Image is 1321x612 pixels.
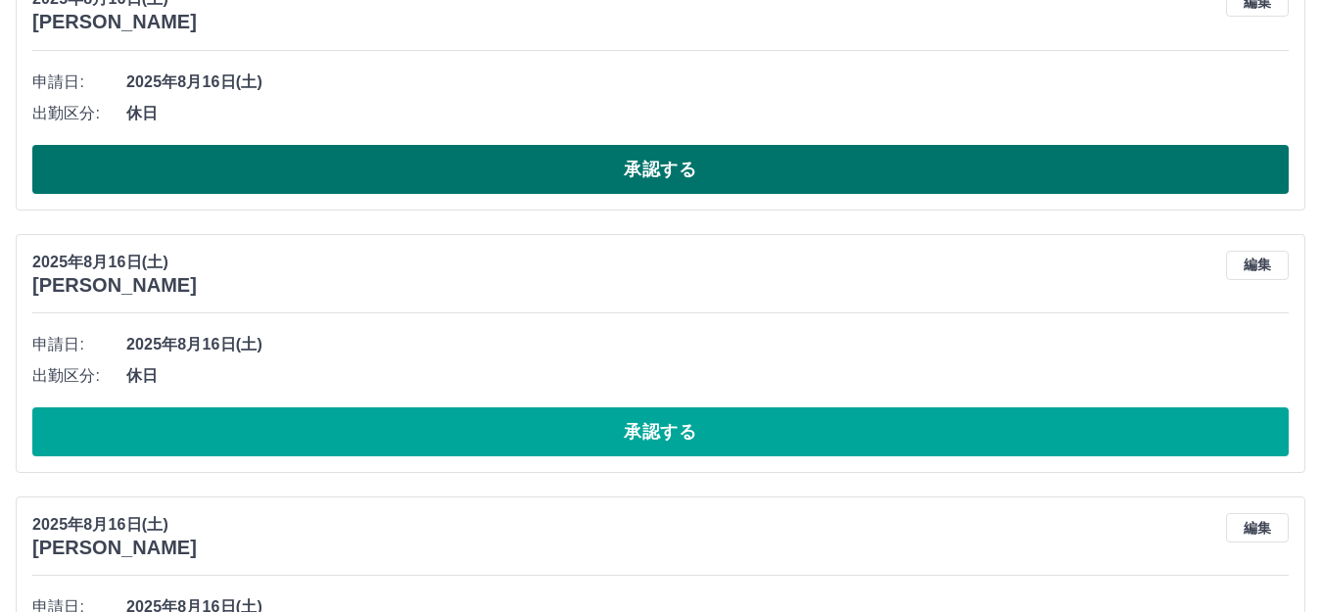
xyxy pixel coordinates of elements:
span: 申請日: [32,71,126,94]
p: 2025年8月16日(土) [32,513,197,537]
h3: [PERSON_NAME] [32,11,197,33]
button: 編集 [1226,513,1289,542]
span: 出勤区分: [32,102,126,125]
button: 編集 [1226,251,1289,280]
span: 休日 [126,102,1289,125]
span: 申請日: [32,333,126,356]
span: 2025年8月16日(土) [126,71,1289,94]
span: 2025年8月16日(土) [126,333,1289,356]
button: 承認する [32,407,1289,456]
button: 承認する [32,145,1289,194]
p: 2025年8月16日(土) [32,251,197,274]
h3: [PERSON_NAME] [32,274,197,297]
span: 休日 [126,364,1289,388]
h3: [PERSON_NAME] [32,537,197,559]
span: 出勤区分: [32,364,126,388]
